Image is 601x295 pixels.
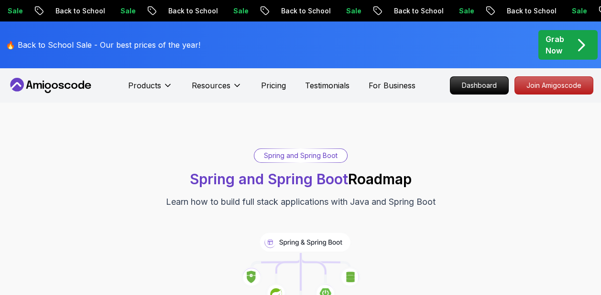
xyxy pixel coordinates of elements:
a: Dashboard [450,76,509,95]
p: Dashboard [450,77,508,94]
p: Join Amigoscode [515,77,593,94]
a: Pricing [261,80,286,91]
p: Back to School [271,6,336,16]
div: Spring and Spring Boot [254,149,347,162]
p: Back to School [45,6,110,16]
p: Grab Now [546,33,564,56]
p: Sale [336,6,367,16]
p: Sale [110,6,141,16]
button: Products [128,80,173,99]
span: Spring and Spring Boot [190,170,348,188]
p: Sale [223,6,254,16]
a: For Business [369,80,415,91]
p: Back to School [384,6,449,16]
p: Back to School [158,6,223,16]
p: Back to School [497,6,562,16]
p: Sale [562,6,592,16]
p: Products [128,80,161,91]
h1: Roadmap [190,170,412,188]
a: Join Amigoscode [514,76,593,95]
p: Resources [192,80,230,91]
p: Learn how to build full stack applications with Java and Spring Boot [166,195,436,209]
p: Sale [449,6,480,16]
a: Testimonials [305,80,350,91]
button: Resources [192,80,242,99]
p: 🔥 Back to School Sale - Our best prices of the year! [6,39,200,51]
